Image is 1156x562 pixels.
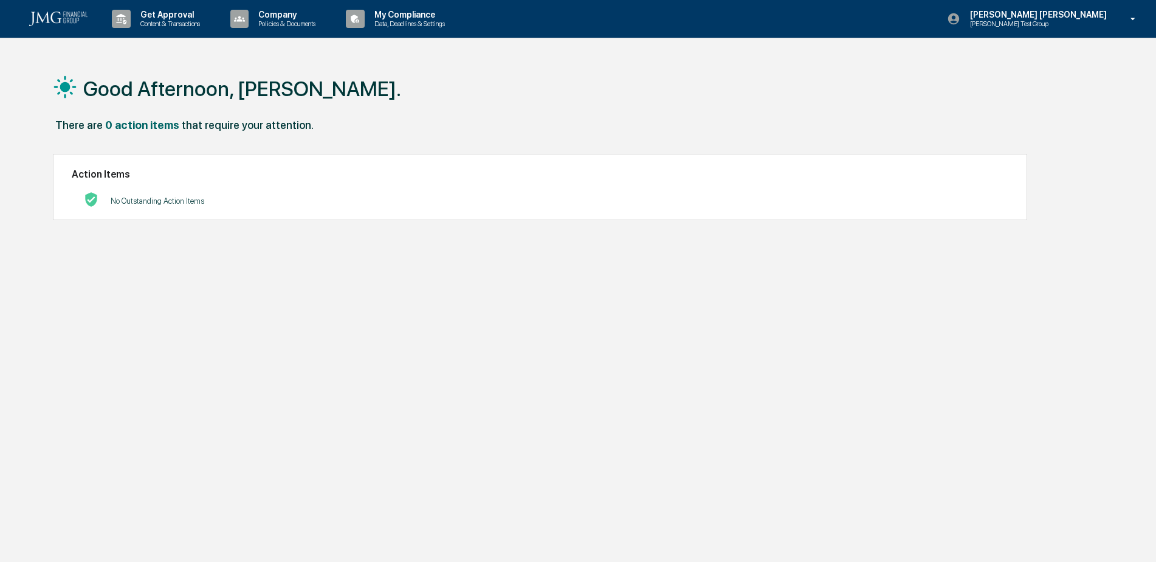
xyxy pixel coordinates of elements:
[105,119,179,131] div: 0 action items
[182,119,314,131] div: that require your attention.
[960,10,1113,19] p: [PERSON_NAME] [PERSON_NAME]
[111,196,204,206] p: No Outstanding Action Items
[29,12,88,26] img: logo
[249,19,322,28] p: Policies & Documents
[249,10,322,19] p: Company
[960,19,1079,28] p: [PERSON_NAME] Test Group
[365,10,451,19] p: My Compliance
[131,19,206,28] p: Content & Transactions
[365,19,451,28] p: Data, Deadlines & Settings
[55,119,103,131] div: There are
[131,10,206,19] p: Get Approval
[83,77,401,101] h1: Good Afternoon, [PERSON_NAME].
[84,192,98,207] img: No Actions logo
[72,168,1008,180] h2: Action Items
